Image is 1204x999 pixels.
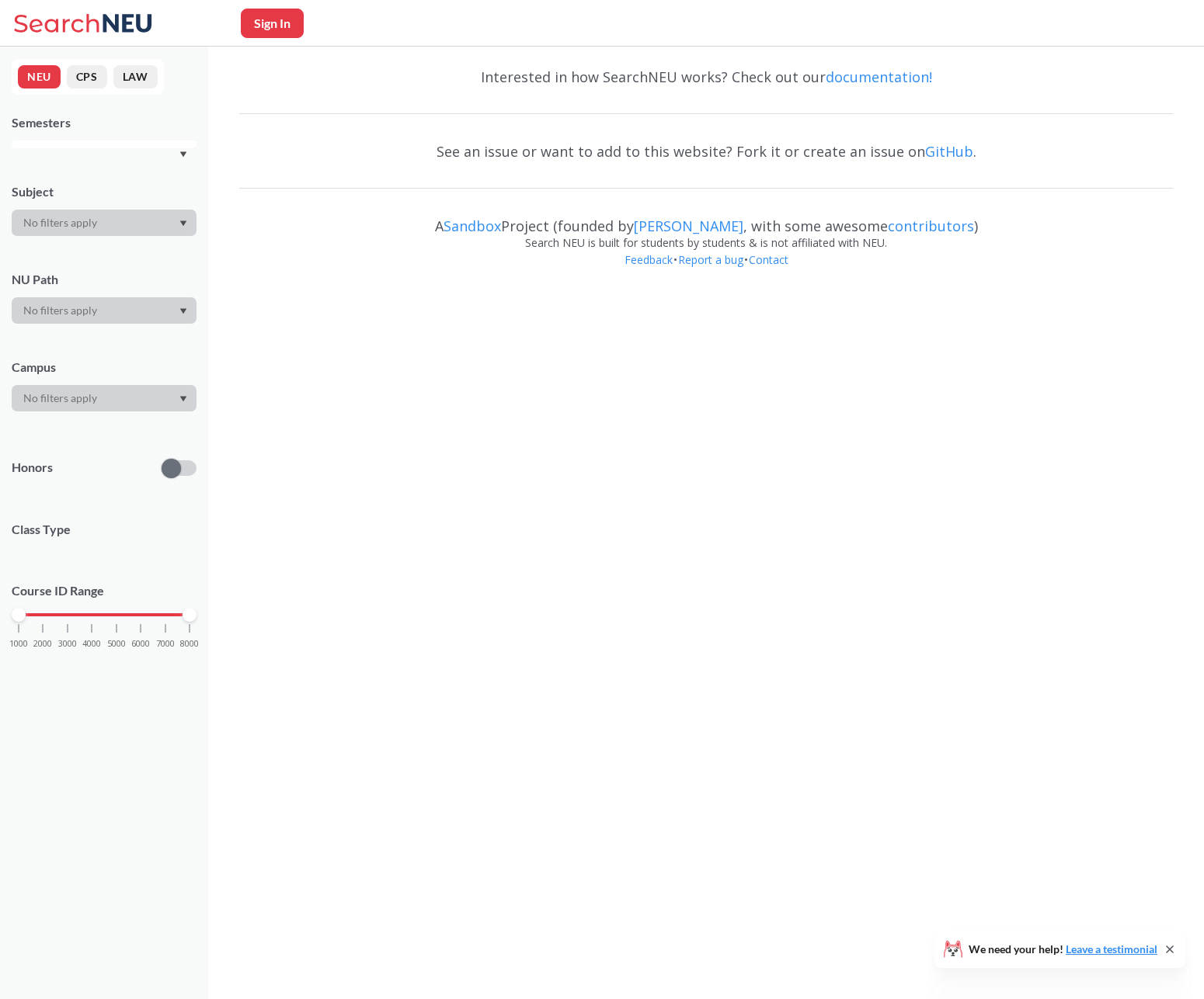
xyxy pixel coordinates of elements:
[180,640,199,648] span: 8000
[156,640,175,648] span: 7000
[113,65,158,88] button: LAW
[444,217,501,235] a: Sandbox
[12,297,197,324] div: Dropdown arrow
[1066,942,1157,956] a: Leave a testimonial
[239,54,1173,99] div: Interested in how SearchNEU works? Check out our
[12,459,53,477] p: Honors
[179,220,187,227] svg: Dropdown arrow
[12,183,197,200] div: Subject
[9,640,28,648] span: 1000
[131,640,150,648] span: 6000
[925,142,973,161] a: GitHub
[888,217,974,235] a: contributors
[18,65,61,88] button: NEU
[634,217,743,235] a: [PERSON_NAME]
[624,252,673,267] a: Feedback
[239,251,1173,292] div: • •
[82,640,101,648] span: 4000
[12,385,197,411] div: Dropdown arrow
[179,151,187,158] svg: Dropdown arrow
[12,210,197,236] div: Dropdown arrow
[239,129,1173,174] div: See an issue or want to add to this website? Fork it or create an issue on .
[12,521,197,538] span: Class Type
[12,271,197,288] div: NU Path
[67,65,107,88] button: CPS
[107,640,126,648] span: 5000
[748,252,789,267] a: Contact
[969,944,1157,955] span: We need your help!
[33,640,52,648] span: 2000
[12,359,197,376] div: Campus
[239,203,1173,234] div: A Project (founded by , with some awesome )
[179,308,187,314] svg: Dropdown arrow
[239,234,1173,251] div: Search NEU is built for students by students & is not affiliated with NEU.
[58,640,77,648] span: 3000
[12,114,197,131] div: Semesters
[12,582,197,600] p: Course ID Range
[677,252,744,267] a: Report a bug
[826,68,932,86] a: documentation!
[241,9,304,38] button: Sign In
[179,396,187,402] svg: Dropdown arrow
